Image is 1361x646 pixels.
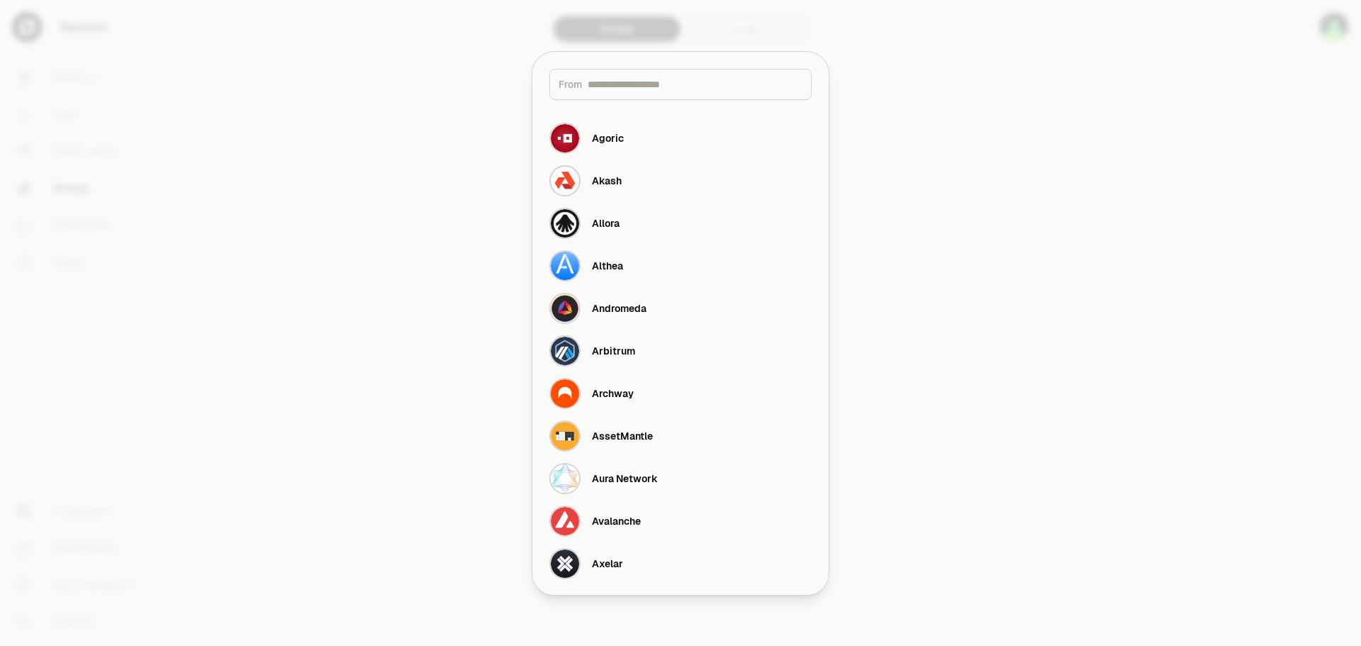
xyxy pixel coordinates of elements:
img: Axelar Logo [549,548,581,579]
img: Avalanche Logo [549,506,581,537]
img: Allora Logo [549,208,581,239]
div: Axelar [592,557,623,571]
img: AssetMantle Logo [549,421,581,452]
button: Althea LogoAlthea [541,245,820,287]
button: Archway LogoArchway [541,372,820,415]
img: Andromeda Logo [549,293,581,324]
button: Avalanche LogoAvalanche [541,500,820,542]
button: Agoric LogoAgoric [541,117,820,160]
div: Allora [592,216,620,230]
button: Aura Network LogoAura Network [541,457,820,500]
img: Archway Logo [549,378,581,409]
button: Axelar LogoAxelar [541,542,820,585]
img: Althea Logo [549,250,581,282]
img: Arbitrum Logo [549,335,581,367]
button: Akash LogoAkash [541,160,820,202]
img: Aura Network Logo [549,463,581,494]
div: Avalanche [592,514,641,528]
div: Akash [592,174,622,188]
div: Agoric [592,131,624,145]
img: Agoric Logo [549,123,581,154]
button: Andromeda LogoAndromeda [541,287,820,330]
img: Babylon Genesis Logo [549,591,581,622]
button: Allora LogoAllora [541,202,820,245]
div: Arbitrum [592,344,635,358]
div: AssetMantle [592,429,653,443]
span: From [559,77,582,91]
div: Aura Network [592,472,658,486]
img: Akash Logo [549,165,581,196]
div: Althea [592,259,623,273]
button: Arbitrum LogoArbitrum [541,330,820,372]
div: Andromeda [592,301,646,316]
button: Babylon Genesis Logo [541,585,820,628]
div: Archway [592,386,634,401]
button: AssetMantle LogoAssetMantle [541,415,820,457]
